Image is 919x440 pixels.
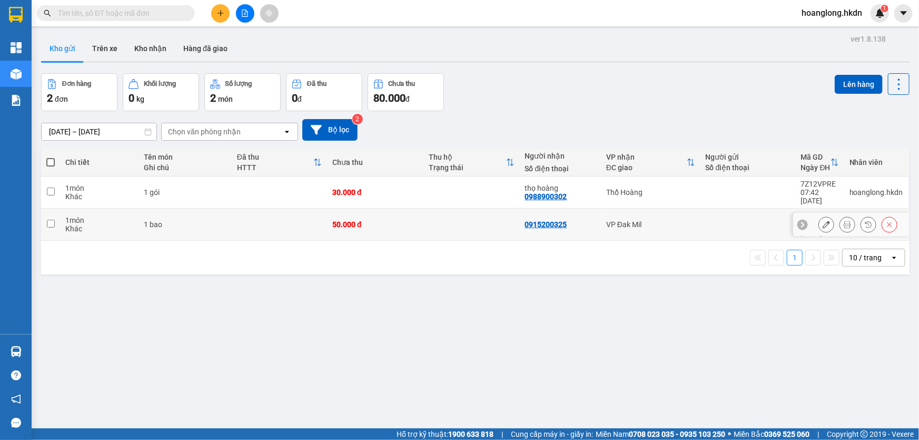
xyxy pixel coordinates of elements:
[448,430,493,438] strong: 1900 633 818
[801,163,831,172] div: Ngày ĐH
[123,73,199,111] button: Khối lượng0kg
[136,95,144,103] span: kg
[218,95,233,103] span: món
[890,253,898,262] svg: open
[332,158,418,167] div: Chưa thu
[47,92,53,104] span: 2
[787,250,803,266] button: 1
[286,73,362,111] button: Đã thu0đ
[65,158,133,167] div: Chi tiết
[835,75,883,94] button: Lên hàng
[606,188,695,197] div: Thổ Hoàng
[793,6,871,19] span: hoanglong.hkdn
[62,80,91,87] div: Đơn hàng
[11,370,21,380] span: question-circle
[292,92,298,104] span: 0
[373,92,406,104] span: 80.000
[606,220,695,229] div: VP Đak Mil
[55,95,68,103] span: đơn
[298,95,302,103] span: đ
[58,7,182,19] input: Tìm tên, số ĐT hoặc mã đơn
[236,4,254,23] button: file-add
[801,212,839,220] div: 25FRHF7L
[144,163,226,172] div: Ghi chú
[629,430,725,438] strong: 0708 023 035 - 0935 103 250
[211,4,230,23] button: plus
[11,346,22,357] img: warehouse-icon
[818,217,834,232] div: Sửa đơn hàng
[511,428,593,440] span: Cung cấp máy in - giấy in:
[210,92,216,104] span: 2
[44,9,51,17] span: search
[144,153,226,161] div: Tên món
[894,4,913,23] button: caret-down
[42,123,156,140] input: Select a date range.
[596,428,725,440] span: Miền Nam
[429,153,506,161] div: Thu hộ
[849,158,903,167] div: Nhân viên
[881,5,888,12] sup: 1
[11,69,22,80] img: warehouse-icon
[796,149,844,177] th: Toggle SortBy
[11,42,22,53] img: dashboard-icon
[525,192,567,201] div: 0988900302
[260,4,279,23] button: aim
[11,418,21,428] span: message
[352,114,363,124] sup: 2
[11,95,22,106] img: solution-icon
[525,164,596,173] div: Số điện thoại
[525,184,596,192] div: thọ hoàng
[9,7,23,23] img: logo-vxr
[241,9,249,17] span: file-add
[237,163,313,172] div: HTTT
[734,428,809,440] span: Miền Bắc
[728,432,731,436] span: ⚪️
[606,153,687,161] div: VP nhận
[606,163,687,172] div: ĐC giao
[168,126,241,137] div: Chọn văn phòng nhận
[204,73,281,111] button: Số lượng2món
[706,163,790,172] div: Số điện thoại
[601,149,700,177] th: Toggle SortBy
[368,73,444,111] button: Chưa thu80.000đ
[764,430,809,438] strong: 0369 525 060
[302,119,358,141] button: Bộ lọc
[225,80,252,87] div: Số lượng
[899,8,908,18] span: caret-down
[801,180,839,188] div: 7Z12VPRE
[84,36,126,61] button: Trên xe
[801,188,839,205] div: 07:42 [DATE]
[389,80,416,87] div: Chưa thu
[237,153,313,161] div: Đã thu
[525,152,596,160] div: Người nhận
[232,149,327,177] th: Toggle SortBy
[851,33,886,45] div: ver 1.8.138
[861,431,868,438] span: copyright
[883,5,886,12] span: 1
[126,36,175,61] button: Kho nhận
[41,36,84,61] button: Kho gửi
[65,224,133,233] div: Khác
[423,149,520,177] th: Toggle SortBy
[144,220,226,229] div: 1 bao
[849,188,903,197] div: hoanglong.hkdn
[41,73,117,111] button: Đơn hàng2đơn
[283,128,291,136] svg: open
[875,8,885,18] img: icon-new-feature
[265,9,273,17] span: aim
[175,36,236,61] button: Hàng đã giao
[849,252,882,263] div: 10 / trang
[144,188,226,197] div: 1 gói
[65,184,133,192] div: 1 món
[332,220,418,229] div: 50.000 đ
[129,92,134,104] span: 0
[332,188,418,197] div: 30.000 đ
[11,394,21,404] span: notification
[217,9,224,17] span: plus
[397,428,493,440] span: Hỗ trợ kỹ thuật:
[65,216,133,224] div: 1 món
[429,163,506,172] div: Trạng thái
[406,95,410,103] span: đ
[706,153,790,161] div: Người gửi
[144,80,176,87] div: Khối lượng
